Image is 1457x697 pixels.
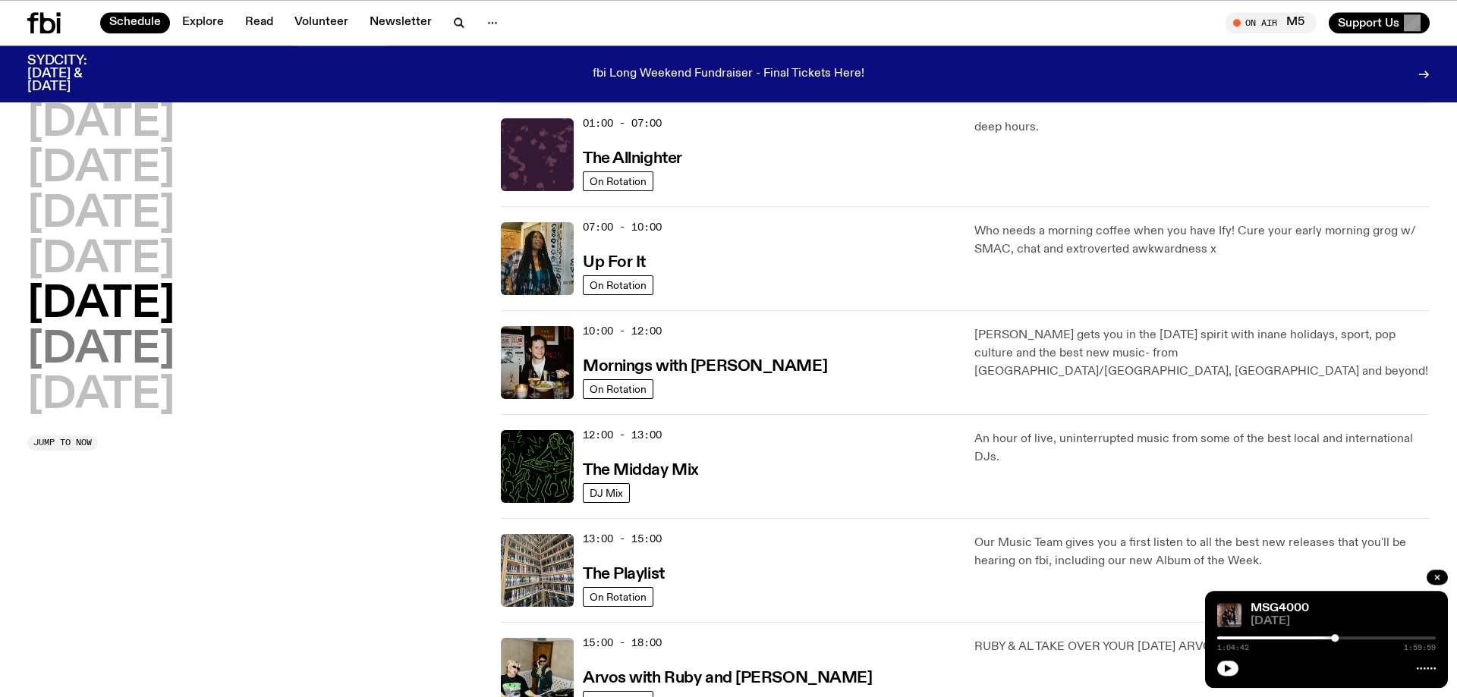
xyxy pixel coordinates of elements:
h3: Arvos with Ruby and [PERSON_NAME] [583,670,872,686]
a: Up For It [583,252,646,271]
button: [DATE] [27,239,175,281]
h3: SYDCITY: [DATE] & [DATE] [27,55,124,93]
p: deep hours. [974,118,1430,137]
span: On Rotation [590,280,647,291]
h3: The Playlist [583,567,665,582]
button: [DATE] [27,375,175,417]
a: On Rotation [583,275,653,295]
p: Who needs a morning coffee when you have Ify! Cure your early morning grog w/ SMAC, chat and extr... [974,222,1430,259]
a: Mornings with [PERSON_NAME] [583,356,827,375]
a: DJ Mix [583,483,630,503]
img: A corner shot of the fbi music library [501,534,574,607]
button: [DATE] [27,148,175,190]
p: An hour of live, uninterrupted music from some of the best local and international DJs. [974,430,1430,466]
a: Arvos with Ruby and [PERSON_NAME] [583,667,872,686]
span: 10:00 - 12:00 [583,324,662,338]
button: Jump to now [27,435,98,451]
span: On Rotation [590,176,647,187]
a: Newsletter [360,12,441,33]
button: Support Us [1329,12,1430,33]
h3: The Midday Mix [583,463,699,479]
a: On Rotation [583,379,653,399]
button: [DATE] [27,329,175,372]
span: 01:00 - 07:00 [583,116,662,130]
span: DJ Mix [590,488,623,499]
a: Volunteer [285,12,357,33]
span: 1:04:42 [1217,644,1249,651]
img: Ify - a Brown Skin girl with black braided twists, looking up to the side with her tongue stickin... [501,222,574,295]
a: On Rotation [583,587,653,607]
button: On AirM5 [1226,12,1317,33]
span: Support Us [1338,16,1399,30]
a: The Midday Mix [583,460,699,479]
a: The Playlist [583,564,665,582]
span: 13:00 - 15:00 [583,532,662,546]
span: 1:59:59 [1404,644,1436,651]
span: Jump to now [33,438,92,447]
a: Schedule [100,12,170,33]
p: RUBY & AL TAKE OVER YOUR [DATE] ARVOS! [974,638,1430,656]
button: [DATE] [27,284,175,326]
a: The Allnighter [583,148,682,167]
a: On Rotation [583,171,653,191]
h3: Up For It [583,255,646,271]
p: Our Music Team gives you a first listen to all the best new releases that you'll be hearing on fb... [974,534,1430,570]
img: Sam blankly stares at the camera, brightly lit by a camera flash wearing a hat collared shirt and... [501,326,574,399]
p: [PERSON_NAME] gets you in the [DATE] spirit with inane holidays, sport, pop culture and the best ... [974,326,1430,381]
span: On Rotation [590,592,647,603]
span: 12:00 - 13:00 [583,428,662,442]
h3: Mornings with [PERSON_NAME] [583,359,827,375]
h3: The Allnighter [583,151,682,167]
a: Read [236,12,282,33]
span: On Rotation [590,384,647,395]
a: MSG4000 [1251,602,1309,614]
button: [DATE] [27,193,175,236]
p: fbi Long Weekend Fundraiser - Final Tickets Here! [593,68,864,81]
span: 15:00 - 18:00 [583,636,662,650]
span: [DATE] [1251,616,1436,627]
button: [DATE] [27,102,175,145]
span: 07:00 - 10:00 [583,220,662,234]
a: Explore [173,12,233,33]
